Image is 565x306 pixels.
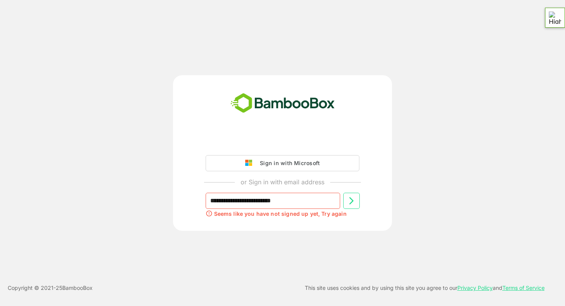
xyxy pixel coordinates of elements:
p: or Sign in with email address [241,177,324,187]
img: bamboobox [226,91,339,116]
iframe: Sign in with Google Button [202,134,363,151]
a: Terms of Service [502,284,545,291]
img: Highperformr Logo [549,12,561,24]
button: Sign in with Microsoft [206,155,359,171]
p: This site uses cookies and by using this site you agree to our and [305,283,545,293]
p: Copyright © 2021- 25 BambooBox [8,283,93,293]
p: Seems like you have not signed up yet, Try again [214,210,347,218]
a: Privacy Policy [457,284,493,291]
img: google [245,160,256,167]
div: Sign in with Microsoft [256,158,320,168]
